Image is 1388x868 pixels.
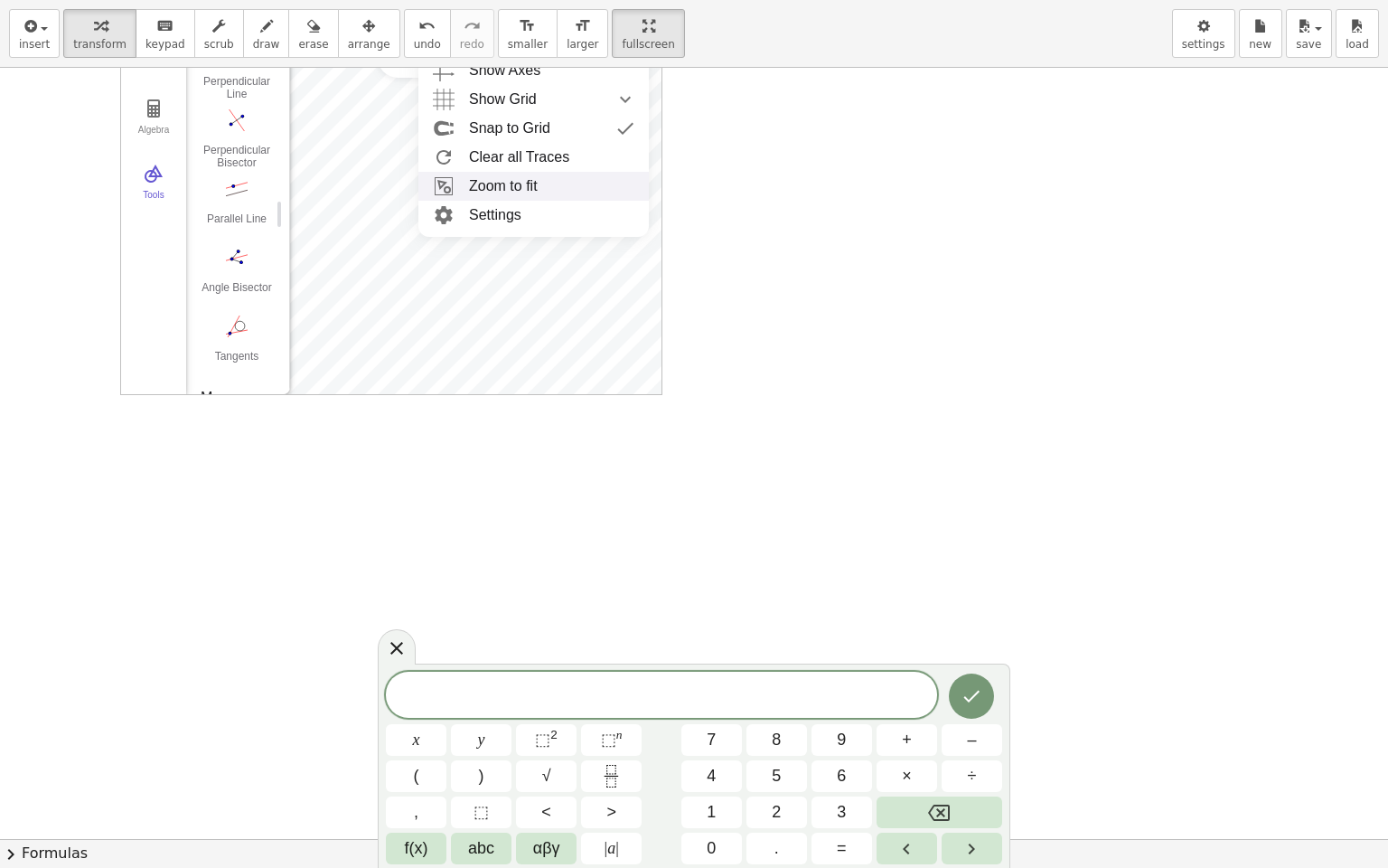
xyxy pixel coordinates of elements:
[125,190,183,215] div: Tools
[772,764,781,788] span: 5
[120,33,662,395] div: Geometry
[616,728,623,741] sup: n
[942,724,1002,756] button: Minus
[1249,38,1271,51] span: new
[746,833,807,864] button: .
[542,764,551,788] span: √
[550,728,558,741] sup: 2
[1286,9,1332,58] button: save
[877,833,937,864] button: Left arrow
[681,833,742,864] button: 0
[201,144,273,169] div: Perpendicular Bisector
[418,143,649,172] li: Clear all Traces
[418,201,649,230] li: Settings
[1336,9,1379,58] button: load
[63,9,136,58] button: transform
[145,38,185,51] span: keypad
[606,800,616,825] span: >
[516,724,577,756] button: Squared
[615,839,619,857] span: |
[877,760,937,792] button: Times
[136,9,195,58] button: keyboardkeypad
[1182,38,1225,51] span: settings
[201,105,273,170] button: Perpendicular Bisector. Select two points or one segment
[837,800,846,825] span: 3
[194,9,244,58] button: scrub
[19,38,50,51] span: insert
[427,143,460,172] img: svg+xml;base64,PHN2ZyB4bWxucz0iaHR0cDovL3d3dy53My5vcmcvMjAwMC9zdmciIHdpZHRoPSIyNCIgaGVpZ2h0PSIyNC...
[1172,9,1235,58] button: settings
[474,800,489,825] span: ⬚
[519,15,536,37] i: format_size
[967,728,976,752] span: –
[414,38,441,51] span: undo
[413,728,420,752] span: x
[605,836,619,861] span: a
[609,85,642,114] img: svg+xml;base64,PHN2ZyB4bWxucz0iaHR0cDovL3d3dy53My5vcmcvMjAwMC9zdmciIHdpZHRoPSIyNCIgaGVpZ2h0PSIyNC...
[469,114,550,143] div: Snap to Grid
[837,836,847,861] span: =
[201,350,273,375] div: Tangents
[942,760,1002,792] button: Divide
[811,833,872,864] button: Equals
[288,9,338,58] button: erase
[386,797,446,828] button: ,
[414,764,419,788] span: (
[479,764,484,788] span: )
[125,125,183,150] div: Algebra
[468,836,494,861] span: abc
[405,836,428,861] span: f(x)
[746,797,807,828] button: 2
[707,800,716,825] span: 1
[902,764,912,788] span: ×
[338,9,400,58] button: arrange
[201,174,273,239] button: Parallel Line. Select parallel line and point
[581,724,642,756] button: Superscript
[774,836,779,861] span: .
[201,281,273,307] div: Angle Bisector
[516,797,577,828] button: Less than
[418,85,649,114] li: Show Grid collapsed
[290,34,661,394] canvas: Graphics View 1
[811,724,872,756] button: 9
[418,15,436,37] i: undo
[460,38,484,51] span: redo
[348,38,390,51] span: arrange
[581,833,642,864] button: Absolute value
[427,172,460,201] img: svg+xml;base64,PHN2ZyB4bWxucz0iaHR0cDovL3d3dy53My5vcmcvMjAwMC9zdmciIHZpZXdCb3g9IjAgMCAyNCAyNCIgd2...
[567,38,598,51] span: larger
[968,764,977,788] span: ÷
[837,764,846,788] span: 6
[902,728,912,752] span: +
[386,724,446,756] button: x
[451,797,511,828] button: Placeholder
[1346,38,1369,51] span: load
[811,760,872,792] button: 6
[243,9,290,58] button: draw
[1239,9,1282,58] button: new
[681,797,742,828] button: 1
[557,9,608,58] button: format_sizelarger
[201,36,273,101] button: Perpendicular Line. Select perpendicular line and point
[404,9,451,58] button: undoundo
[574,15,591,37] i: format_size
[498,9,558,58] button: format_sizesmaller
[451,724,511,756] button: y
[681,760,742,792] button: 4
[478,728,485,752] span: y
[156,15,173,37] i: keyboard
[469,56,540,85] div: Show Axes
[949,674,994,719] button: Done
[427,85,460,114] img: svg+xml;base64,PHN2ZyB4bWxucz0iaHR0cDovL3d3dy53My5vcmcvMjAwMC9zdmciIGlkPSJzdHlsaW5nYmFyX2dyYXBoaW...
[581,760,642,792] button: Fraction
[942,833,1002,864] button: Right arrow
[811,797,872,828] button: 3
[772,728,781,752] span: 8
[253,38,280,51] span: draw
[877,797,1002,828] button: Backspace
[201,311,273,376] button: Tangents. Select point or line, then circle, conic or function
[201,242,273,307] button: Angle Bisector. Select three points or two lines
[535,731,550,749] span: ⬚
[516,833,577,864] button: Greek alphabet
[516,760,577,792] button: Square root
